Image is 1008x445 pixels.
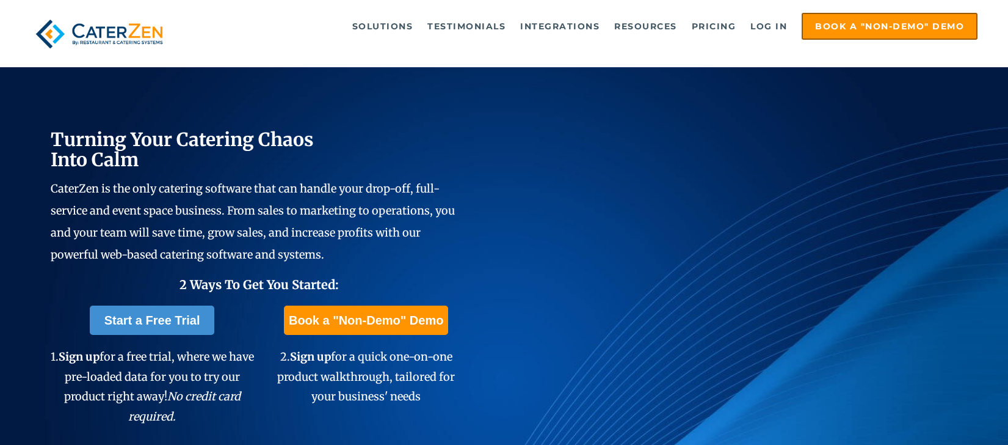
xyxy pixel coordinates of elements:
[686,14,742,39] a: Pricing
[192,13,978,40] div: Navigation Menu
[31,13,168,55] img: caterzen
[277,350,455,403] span: 2. for a quick one-on-one product walkthrough, tailored for your business' needs
[128,389,241,423] em: No credit card required.
[51,128,314,171] span: Turning Your Catering Chaos Into Calm
[608,14,683,39] a: Resources
[744,14,793,39] a: Log in
[290,350,331,364] span: Sign up
[51,350,254,423] span: 1. for a free trial, where we have pre-loaded data for you to try our product right away!
[59,350,100,364] span: Sign up
[179,277,339,292] span: 2 Ways To Get You Started:
[514,14,606,39] a: Integrations
[421,14,512,39] a: Testimonials
[899,397,995,432] iframe: Help widget launcher
[284,306,448,335] a: Book a "Non-Demo" Demo
[90,306,215,335] a: Start a Free Trial
[346,14,419,39] a: Solutions
[802,13,977,40] a: Book a "Non-Demo" Demo
[51,182,455,262] span: CaterZen is the only catering software that can handle your drop-off, full-service and event spac...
